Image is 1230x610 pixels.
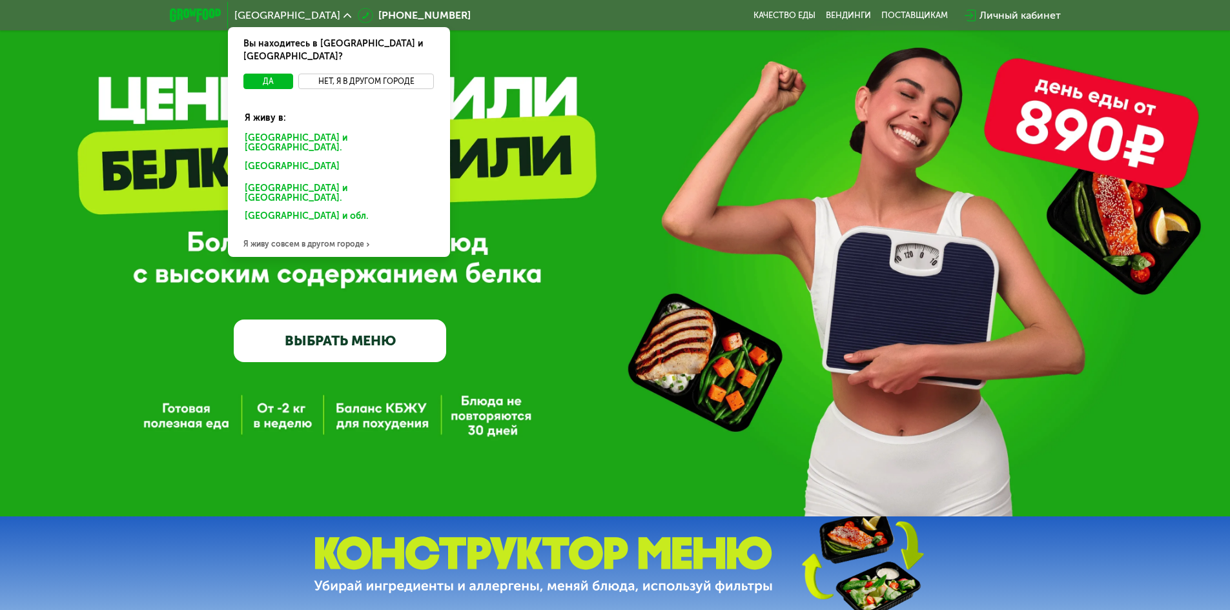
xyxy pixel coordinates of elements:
[298,74,435,89] button: Нет, я в другом городе
[236,180,442,207] div: [GEOGRAPHIC_DATA] и [GEOGRAPHIC_DATA].
[236,101,442,125] div: Я живу в:
[236,208,437,229] div: [GEOGRAPHIC_DATA] и обл.
[234,10,340,21] span: [GEOGRAPHIC_DATA]
[236,158,437,179] div: [GEOGRAPHIC_DATA]
[234,320,446,362] a: ВЫБРАТЬ МЕНЮ
[881,10,948,21] div: поставщикам
[358,8,471,23] a: [PHONE_NUMBER]
[826,10,871,21] a: Вендинги
[228,231,450,257] div: Я живу совсем в другом городе
[236,130,442,157] div: [GEOGRAPHIC_DATA] и [GEOGRAPHIC_DATA].
[243,74,293,89] button: Да
[753,10,815,21] a: Качество еды
[979,8,1061,23] div: Личный кабинет
[228,27,450,74] div: Вы находитесь в [GEOGRAPHIC_DATA] и [GEOGRAPHIC_DATA]?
